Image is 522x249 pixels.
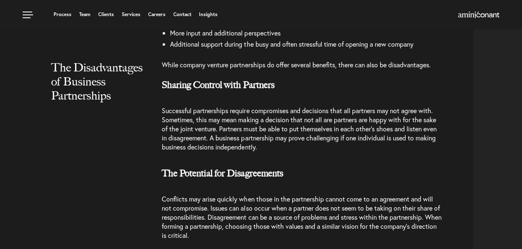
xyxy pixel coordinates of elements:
[162,194,441,240] span: Conflicts may arise quickly when those in the partnership cannot come to an agreement and will no...
[162,60,430,69] span: While company venture partnerships do offer several benefits, there can also be disadvantages.
[199,12,217,17] a: Insights
[458,12,499,18] img: Amini & Conant
[162,106,436,151] span: Successful partnerships require compromises and decisions that all partners may not agree with. S...
[170,28,280,37] span: More input and additional perspectives
[79,12,90,17] a: Team
[98,12,114,17] a: Clients
[54,12,71,17] a: Process
[170,40,413,48] span: Additional support during the busy and often stressful time of opening a new company
[162,79,274,90] span: Sharing Control with Partners
[51,60,145,119] h2: The Disadvantages of Business Partnerships
[458,12,499,19] a: Home
[173,12,191,17] a: Contact
[148,12,165,17] a: Careers
[162,168,283,179] span: The Potential for Disagreements
[122,12,140,17] a: Services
